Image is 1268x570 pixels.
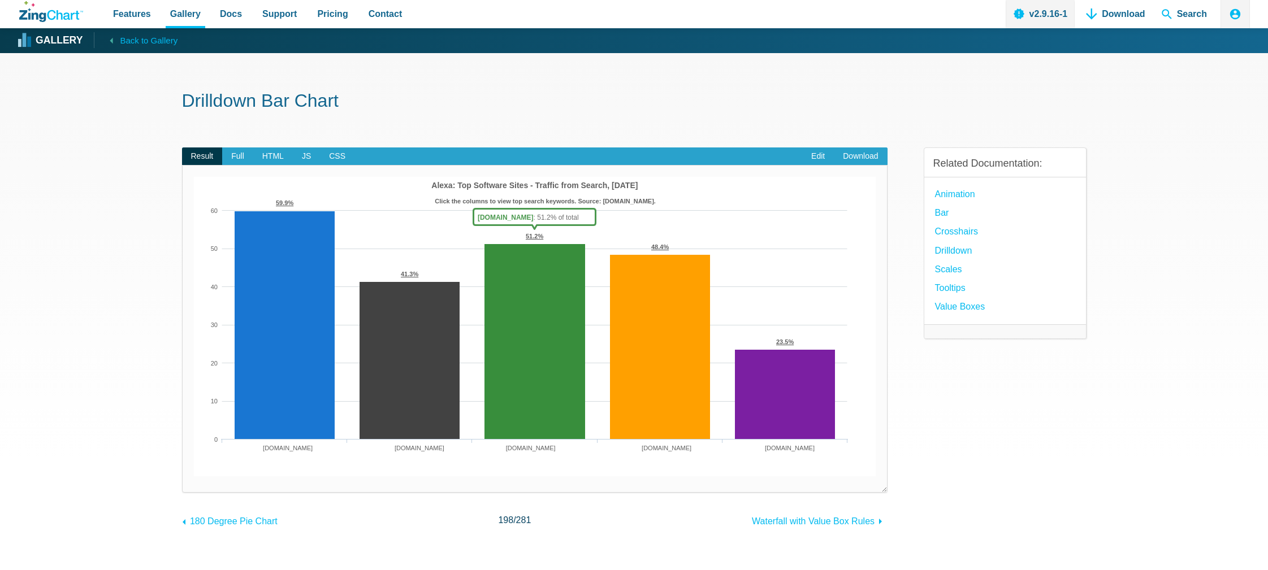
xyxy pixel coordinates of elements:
span: 198 [498,515,513,525]
span: Pricing [317,6,348,21]
span: Gallery [170,6,201,21]
span: Result [182,147,223,166]
span: Features [113,6,151,21]
span: HTML [253,147,293,166]
span: 180 Degree Pie Chart [190,516,278,526]
a: Animation [935,186,975,202]
a: Bar [935,205,949,220]
span: JS [293,147,320,166]
a: Back to Gallery [94,32,178,48]
a: Edit [802,147,834,166]
h1: Drilldown Bar Chart [182,89,1087,115]
span: / [498,512,531,528]
span: Support [262,6,297,21]
a: ZingChart Logo. Click to return to the homepage [19,1,83,22]
a: Crosshairs [935,224,978,239]
span: Back to Gallery [120,33,178,48]
span: Contact [369,6,403,21]
a: Waterfall with Value Box Rules [752,511,887,529]
a: Value Boxes [935,299,985,314]
a: Tooltips [935,280,966,295]
span: Docs [220,6,242,21]
span: Waterfall with Value Box Rules [752,516,875,526]
span: 281 [516,515,531,525]
a: Scales [935,262,962,277]
h3: Related Documentation: [933,157,1077,170]
a: Download [834,147,887,166]
strong: Gallery [36,36,83,46]
a: Drilldown [935,243,972,258]
span: Full [222,147,253,166]
a: Gallery [19,32,83,49]
a: 180 Degree Pie Chart [182,511,278,529]
span: CSS [320,147,354,166]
